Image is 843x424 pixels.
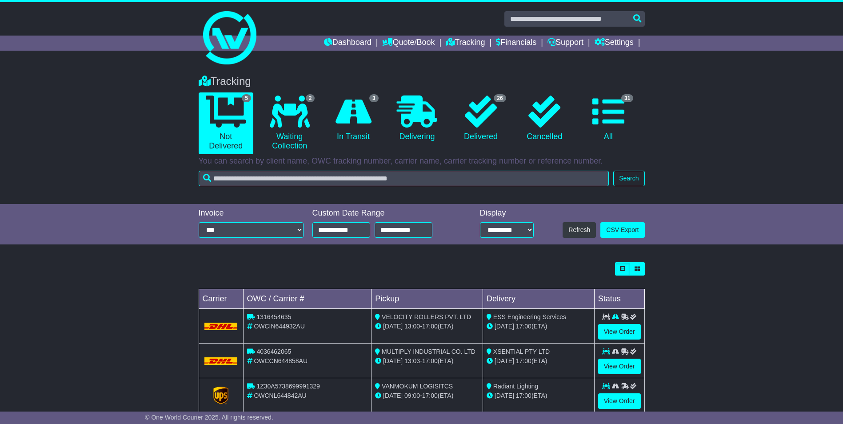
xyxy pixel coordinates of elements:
span: 31 [621,94,633,102]
div: Invoice [199,208,304,218]
div: Tracking [194,75,649,88]
span: [DATE] [383,323,403,330]
td: Pickup [372,289,483,309]
a: View Order [598,393,641,409]
a: Cancelled [517,92,572,145]
span: VANMOKUM LOGISITCS [382,383,453,390]
span: 17:00 [516,357,531,364]
span: © One World Courier 2025. All rights reserved. [145,414,273,421]
div: (ETA) [487,391,591,400]
span: OWCIN644932AU [254,323,304,330]
a: 5 Not Delivered [199,92,253,154]
span: OWCNL644842AU [254,392,306,399]
a: 26 Delivered [453,92,508,145]
img: GetCarrierServiceLogo [213,387,228,404]
span: [DATE] [495,357,514,364]
span: [DATE] [495,392,514,399]
td: Delivery [483,289,594,309]
div: - (ETA) [375,356,479,366]
span: VELOCITY ROLLERS PVT. LTD [382,313,471,320]
span: 13:00 [404,323,420,330]
span: ESS Engineering Services [493,313,566,320]
span: MULTIPLY INDUSTRIAL CO. LTD [382,348,475,355]
button: Search [613,171,644,186]
span: 17:00 [422,323,438,330]
span: [DATE] [383,392,403,399]
span: OWCCN644858AU [254,357,308,364]
a: Delivering [390,92,444,145]
div: Display [480,208,534,218]
span: 4036462065 [256,348,291,355]
a: Quote/Book [382,36,435,51]
span: 13:03 [404,357,420,364]
span: XSENTIAL PTY LTD [493,348,550,355]
span: 17:00 [422,392,438,399]
td: Carrier [199,289,243,309]
span: 17:00 [516,392,531,399]
span: 2 [306,94,315,102]
span: 26 [494,94,506,102]
span: 17:00 [516,323,531,330]
a: 3 In Transit [326,92,380,145]
a: 2 Waiting Collection [262,92,317,154]
div: (ETA) [487,322,591,331]
div: Custom Date Range [312,208,455,218]
img: DHL.png [204,357,238,364]
img: DHL.png [204,323,238,330]
span: [DATE] [383,357,403,364]
span: 3 [369,94,379,102]
span: [DATE] [495,323,514,330]
a: View Order [598,359,641,374]
a: CSV Export [600,222,644,238]
button: Refresh [563,222,596,238]
td: Status [594,289,644,309]
span: 1Z30A5738699991329 [256,383,320,390]
span: 17:00 [422,357,438,364]
span: Radiant Lighting [493,383,538,390]
a: View Order [598,324,641,340]
a: Tracking [446,36,485,51]
a: Dashboard [324,36,372,51]
span: 1316454635 [256,313,291,320]
a: Financials [496,36,536,51]
div: (ETA) [487,356,591,366]
span: 5 [242,94,251,102]
td: OWC / Carrier # [243,289,372,309]
p: You can search by client name, OWC tracking number, carrier name, carrier tracking number or refe... [199,156,645,166]
a: 31 All [581,92,635,145]
div: - (ETA) [375,322,479,331]
div: - (ETA) [375,391,479,400]
span: 09:00 [404,392,420,399]
a: Settings [595,36,634,51]
a: Support [547,36,583,51]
